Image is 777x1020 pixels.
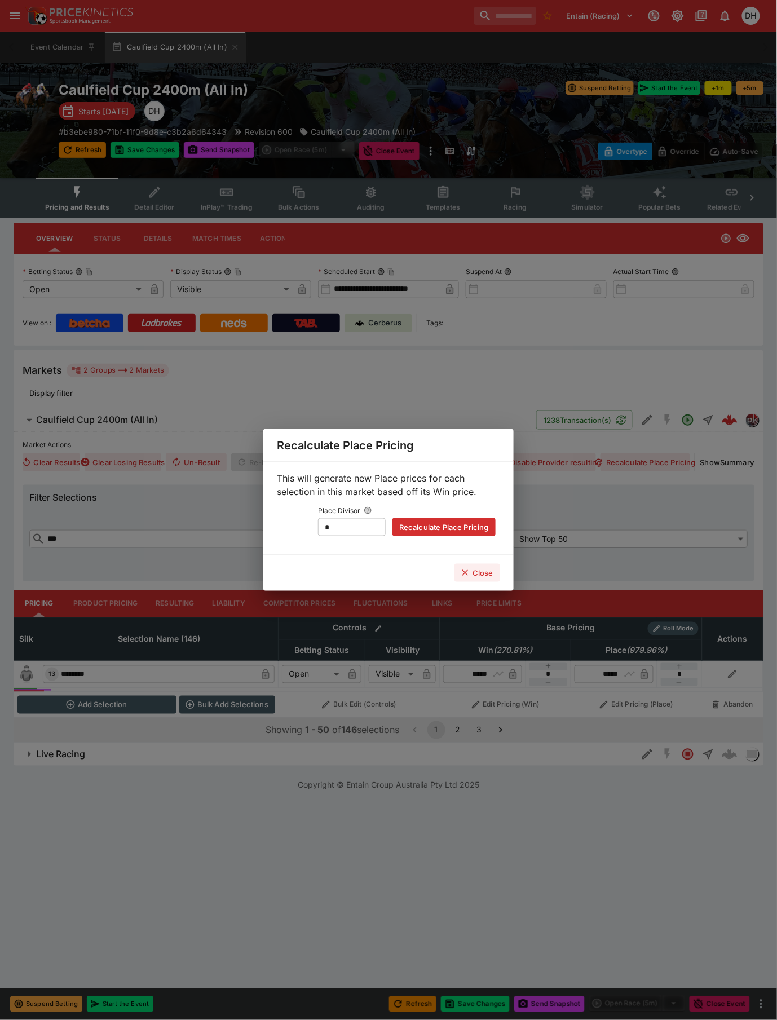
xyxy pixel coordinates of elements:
[318,506,360,518] p: Place Divisor
[277,471,500,498] p: This will generate new Place prices for each selection in this market based off its Win price.
[263,429,514,462] div: Recalculate Place Pricing
[454,564,500,582] button: Close
[360,503,376,518] button: Value to divide Win prices by in order to calculate Place/Top 3 prices (Place = (Win - 1)/divisor...
[392,518,496,536] button: Recalculate Place Pricing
